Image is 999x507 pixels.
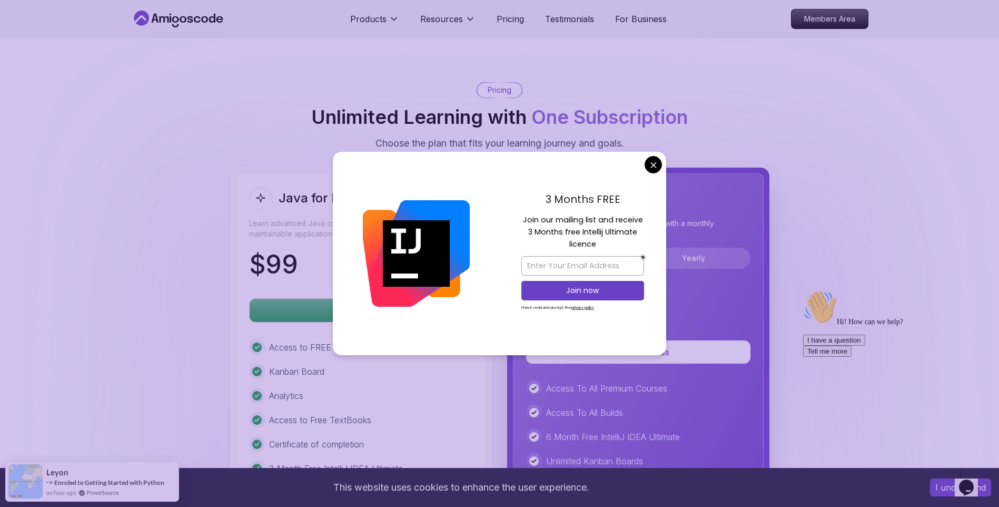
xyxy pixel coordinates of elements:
button: Resources [420,13,476,34]
button: Products [350,13,399,34]
p: Access to FREE courses [269,341,364,354]
div: 👋Hi! How can we help?I have a questionTell me more [4,4,194,71]
span: an hour ago [46,488,76,497]
h2: Java for Developers [279,190,400,207]
p: 6 Month Free IntelliJ IDEA Ultimate [546,431,680,443]
iframe: chat widget [799,286,988,460]
p: Unlimited Kanban Boards [546,455,643,467]
a: Get Pro Access [526,347,750,357]
button: Get Course [249,298,473,323]
p: Learn advanced Java concepts to build scalable and maintainable applications. [249,218,473,239]
img: provesource social proof notification image [8,464,43,499]
button: Yearly [639,250,748,267]
a: Testimonials [545,13,594,25]
p: Access To All Premium Courses [546,382,667,395]
p: $ 99 [249,252,298,277]
p: Kanban Board [269,365,324,378]
span: -> [46,478,53,486]
p: Analytics [269,389,303,402]
p: Access to Free TextBooks [269,414,371,426]
p: Access To All Builds [546,406,623,419]
a: ProveSource [86,488,119,497]
span: One Subscription [531,105,688,129]
a: Enroled to Getting Started with Python [54,479,164,486]
span: Hi! How can we help? [4,32,104,40]
img: :wave: [4,4,38,38]
a: Get Course [249,305,473,316]
a: Members Area [791,9,868,29]
p: Products [350,13,387,25]
p: Members Area [792,9,868,28]
p: Choose the plan that fits your learning journey and goals. [375,136,624,151]
h2: Unlimited Learning with [311,106,688,128]
button: I have a question [4,48,66,60]
p: Get Course [250,299,473,322]
a: Pricing [497,13,524,25]
div: This website uses cookies to enhance the user experience. [8,476,914,499]
p: 3 Month Free IntelliJ IDEA Ultimate [269,462,403,475]
a: For Business [615,13,667,25]
iframe: chat widget [955,465,988,496]
p: Certificate of completion [269,438,364,451]
p: Resources [420,13,463,25]
button: Accept cookies [930,479,991,496]
p: Pricing [488,85,511,95]
button: Tell me more [4,60,53,71]
span: leyon [46,468,68,477]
